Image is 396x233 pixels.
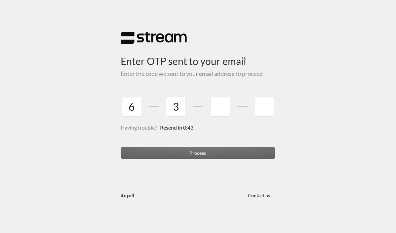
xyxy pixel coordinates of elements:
a: Contact us [242,193,275,198]
span: Having trouble? [121,124,157,131]
button: Contact us [242,189,275,202]
a: العربية [121,189,134,202]
span: Resend in 0:43 [160,124,193,131]
img: Stream Logo [121,31,187,44]
h3: Enter OTP sent to your email [121,44,275,67]
h5: Enter the code we sent to your email address to proceed [121,70,275,78]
